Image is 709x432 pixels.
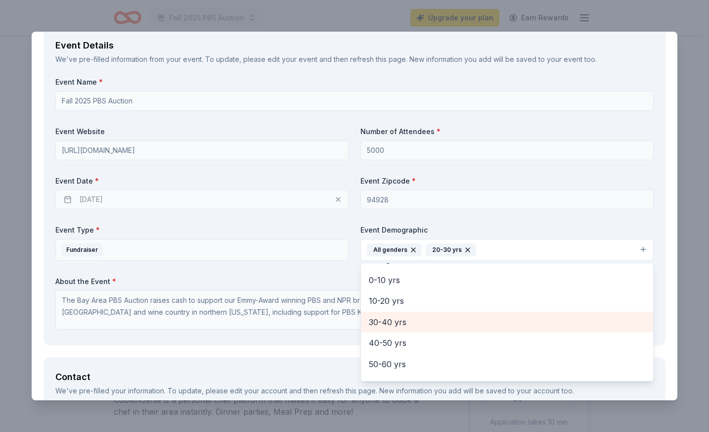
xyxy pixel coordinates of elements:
[369,336,645,349] span: 40-50 yrs
[360,263,654,382] div: All genders20-30 yrs
[369,316,645,329] span: 30-40 yrs
[369,294,645,307] span: 10-20 yrs
[369,379,645,391] span: 60-70 yrs
[367,243,422,256] div: All genders
[369,358,645,371] span: 50-60 yrs
[426,243,476,256] div: 20-30 yrs
[369,274,645,287] span: 0-10 yrs
[360,239,654,261] button: All genders20-30 yrs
